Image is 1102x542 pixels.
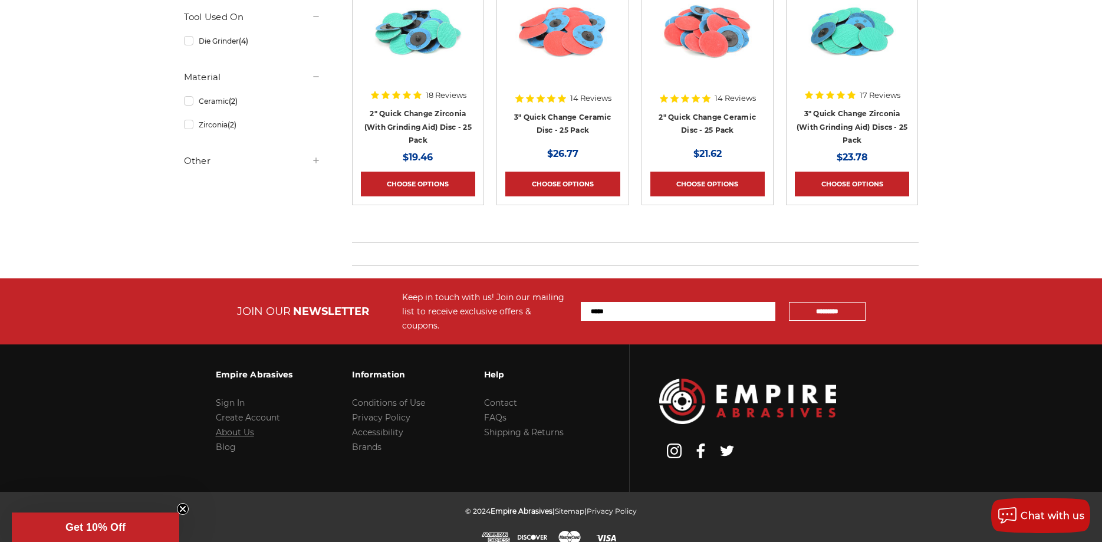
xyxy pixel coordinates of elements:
a: Die Grinder [184,31,321,51]
a: Privacy Policy [587,507,637,515]
a: Contact [484,398,517,408]
h5: Other [184,154,321,168]
a: Accessibility [352,427,403,438]
span: (2) [228,120,236,129]
span: 17 Reviews [860,91,900,99]
a: Privacy Policy [352,412,410,423]
a: Choose Options [505,172,620,196]
p: © 2024 | | [465,504,637,518]
span: $26.77 [547,148,578,159]
a: 2" Quick Change Zirconia (With Grinding Aid) Disc - 25 Pack [364,109,472,144]
a: Sitemap [555,507,584,515]
span: 14 Reviews [570,94,611,102]
a: Create Account [216,412,280,423]
a: 3" Quick Change Ceramic Disc - 25 Pack [514,113,611,135]
a: Ceramic [184,91,321,111]
a: Choose Options [650,172,765,196]
a: Conditions of Use [352,398,425,408]
a: About Us [216,427,254,438]
a: Choose Options [361,172,475,196]
span: Empire Abrasives [491,507,552,515]
div: Keep in touch with us! Join our mailing list to receive exclusive offers & coupons. [402,290,569,333]
h3: Help [484,362,564,387]
span: (2) [229,97,238,106]
a: Brands [352,442,381,452]
span: 14 Reviews [715,94,756,102]
span: $21.62 [693,148,722,159]
span: Chat with us [1021,510,1084,521]
a: Shipping & Returns [484,427,564,438]
h3: Empire Abrasives [216,362,293,387]
span: 18 Reviews [426,91,466,99]
div: Get 10% OffClose teaser [12,513,179,542]
img: Empire Abrasives Logo Image [659,379,836,424]
a: 3" Quick Change Zirconia (With Grinding Aid) Discs - 25 Pack [797,109,908,144]
button: Close teaser [177,503,189,515]
a: Sign In [216,398,245,408]
a: 2" Quick Change Ceramic Disc - 25 Pack [659,113,756,135]
span: NEWSLETTER [293,305,369,318]
span: $19.46 [403,152,433,163]
h3: Information [352,362,425,387]
a: Zirconia [184,114,321,135]
a: Blog [216,442,236,452]
h5: Tool Used On [184,10,321,24]
span: JOIN OUR [237,305,291,318]
h5: Material [184,70,321,84]
span: (4) [239,37,248,45]
span: $23.78 [837,152,868,163]
a: FAQs [484,412,506,423]
button: Chat with us [991,498,1090,533]
a: Choose Options [795,172,909,196]
span: Get 10% Off [65,521,126,533]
